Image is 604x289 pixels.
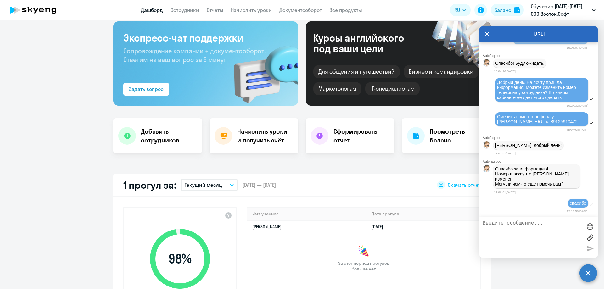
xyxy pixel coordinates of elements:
p: Спасибо за информацию! Номер в аккаунте [PERSON_NAME] изменен. Могу ли чем-то еще помочь вам? [495,166,578,186]
div: Для общения и путешествий [313,65,400,78]
label: Лимит 10 файлов [585,233,595,242]
th: Дата прогула [366,208,480,220]
p: Спасибо! Буду ожидать. [495,61,544,66]
span: За этот период прогулов больше нет [337,260,390,272]
a: Отчеты [207,7,223,13]
p: Обучение [DATE]-[DATE], ООО Восток.Софт [531,3,589,18]
time: 12:18:58[DATE] [567,209,588,213]
p: Текущий месяц [185,181,222,189]
span: RU [454,6,460,14]
div: Autofaq bot [483,136,598,140]
div: Бизнес и командировки [404,65,478,78]
button: RU [450,4,471,16]
time: 10:27:32[DATE] [567,104,588,107]
span: Добрый день. На почту пришла информация. Можете изменить номер телефона у сотрудника? В личном ка... [497,80,577,100]
h3: Экспресс-чат поддержки [123,31,288,44]
p: [PERSON_NAME], добрый день! [495,143,562,148]
time: 10:27:50[DATE] [567,128,588,131]
span: 98 % [144,251,216,266]
img: bg-img [225,35,298,106]
span: Сопровождение компании + документооборот. Ответим на ваш вопрос за 5 минут! [123,47,266,64]
time: 11:03:51[DATE] [494,152,516,155]
time: 15:04:26[DATE] [494,69,516,73]
a: Дашборд [141,7,163,13]
h2: 1 прогул за: [123,179,176,191]
div: Задать вопрос [129,85,164,93]
img: congrats [357,245,370,258]
h4: Посмотреть баланс [430,127,486,145]
div: IT-специалистам [365,82,419,95]
button: Балансbalance [491,4,524,16]
h4: Добавить сотрудников [141,127,197,145]
img: bot avatar [483,165,491,174]
img: bot avatar [483,141,491,150]
div: Autofaq bot [483,159,598,163]
a: [PERSON_NAME] [252,224,282,230]
div: Баланс [495,6,511,14]
div: Маркетологам [313,82,361,95]
th: Имя ученика [247,208,366,220]
time: 15:04:07[DATE] [567,46,588,49]
span: спасибо [570,201,586,206]
a: [DATE] [372,224,388,230]
div: Курсы английского под ваши цели [313,32,421,54]
a: Начислить уроки [231,7,272,13]
h4: Сформировать отчет [333,127,389,145]
button: Обучение [DATE]-[DATE], ООО Восток.Софт [528,3,599,18]
img: bot avatar [483,59,491,68]
time: 11:06:01[DATE] [494,190,516,194]
a: Сотрудники [171,7,199,13]
button: Задать вопрос [123,83,169,96]
h4: Начислить уроки и получить счёт [237,127,292,145]
span: Сменить номер телефона у [PERSON_NAME] НЮ. на 89129910472 [497,114,578,124]
span: [DATE] — [DATE] [243,181,276,188]
a: Все продукты [329,7,362,13]
a: Документооборот [279,7,322,13]
div: Autofaq bot [483,54,598,58]
img: balance [514,7,520,13]
button: Текущий месяц [181,179,238,191]
span: Скачать отчет [448,181,481,188]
